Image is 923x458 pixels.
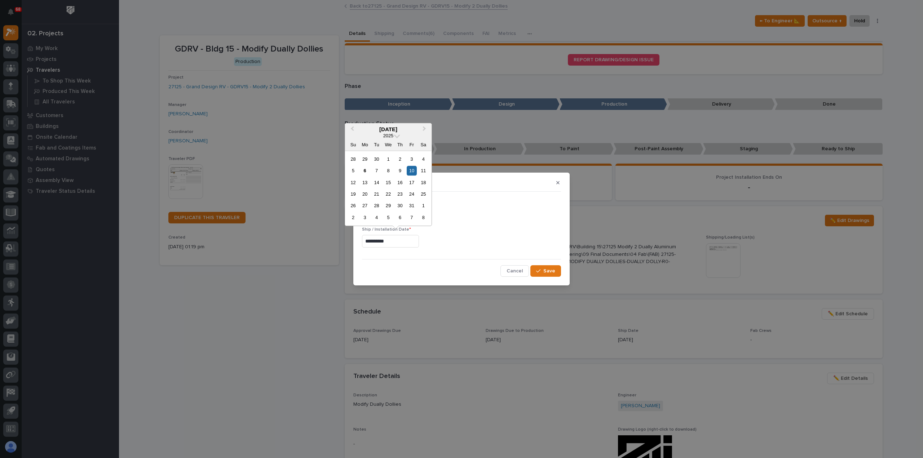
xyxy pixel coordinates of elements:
[419,201,428,211] div: Choose Saturday, November 1st, 2025
[419,154,428,164] div: Choose Saturday, October 4th, 2025
[407,166,416,175] div: Choose Friday, October 10th, 2025
[348,178,358,187] div: Choose Sunday, October 12th, 2025
[407,201,416,211] div: Choose Friday, October 31st, 2025
[419,213,428,222] div: Choose Saturday, November 8th, 2025
[383,140,393,150] div: We
[360,213,370,222] div: Choose Monday, November 3rd, 2025
[372,213,381,222] div: Choose Tuesday, November 4th, 2025
[500,265,529,277] button: Cancel
[395,201,405,211] div: Choose Thursday, October 30th, 2025
[395,140,405,150] div: Th
[407,213,416,222] div: Choose Friday, November 7th, 2025
[372,154,381,164] div: Choose Tuesday, September 30th, 2025
[383,166,393,175] div: Choose Wednesday, October 8th, 2025
[395,213,405,222] div: Choose Thursday, November 6th, 2025
[395,154,405,164] div: Choose Thursday, October 2nd, 2025
[543,268,555,274] span: Save
[360,140,370,150] div: Mo
[372,189,381,199] div: Choose Tuesday, October 21st, 2025
[419,140,428,150] div: Sa
[419,178,428,187] div: Choose Saturday, October 18th, 2025
[360,166,370,175] div: Choose Monday, October 6th, 2025
[360,189,370,199] div: Choose Monday, October 20th, 2025
[383,133,393,138] span: 2025
[348,213,358,222] div: Choose Sunday, November 2nd, 2025
[407,178,416,187] div: Choose Friday, October 17th, 2025
[383,178,393,187] div: Choose Wednesday, October 15th, 2025
[507,268,523,274] span: Cancel
[383,201,393,211] div: Choose Wednesday, October 29th, 2025
[348,140,358,150] div: Su
[383,213,393,222] div: Choose Wednesday, November 5th, 2025
[362,227,411,232] span: Ship / Installation Date
[345,126,432,133] div: [DATE]
[348,201,358,211] div: Choose Sunday, October 26th, 2025
[407,140,416,150] div: Fr
[346,124,357,135] button: Previous Month
[372,166,381,175] div: Choose Tuesday, October 7th, 2025
[530,265,561,277] button: Save
[383,154,393,164] div: Choose Wednesday, October 1st, 2025
[360,154,370,164] div: Choose Monday, September 29th, 2025
[407,189,416,199] div: Choose Friday, October 24th, 2025
[360,178,370,187] div: Choose Monday, October 13th, 2025
[372,140,381,150] div: Tu
[347,153,429,223] div: month 2025-10
[372,201,381,211] div: Choose Tuesday, October 28th, 2025
[348,189,358,199] div: Choose Sunday, October 19th, 2025
[419,189,428,199] div: Choose Saturday, October 25th, 2025
[407,154,416,164] div: Choose Friday, October 3rd, 2025
[395,189,405,199] div: Choose Thursday, October 23rd, 2025
[419,166,428,175] div: Choose Saturday, October 11th, 2025
[372,178,381,187] div: Choose Tuesday, October 14th, 2025
[348,166,358,175] div: Choose Sunday, October 5th, 2025
[419,124,431,135] button: Next Month
[383,189,393,199] div: Choose Wednesday, October 22nd, 2025
[348,154,358,164] div: Choose Sunday, September 28th, 2025
[395,166,405,175] div: Choose Thursday, October 9th, 2025
[360,201,370,211] div: Choose Monday, October 27th, 2025
[395,178,405,187] div: Choose Thursday, October 16th, 2025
